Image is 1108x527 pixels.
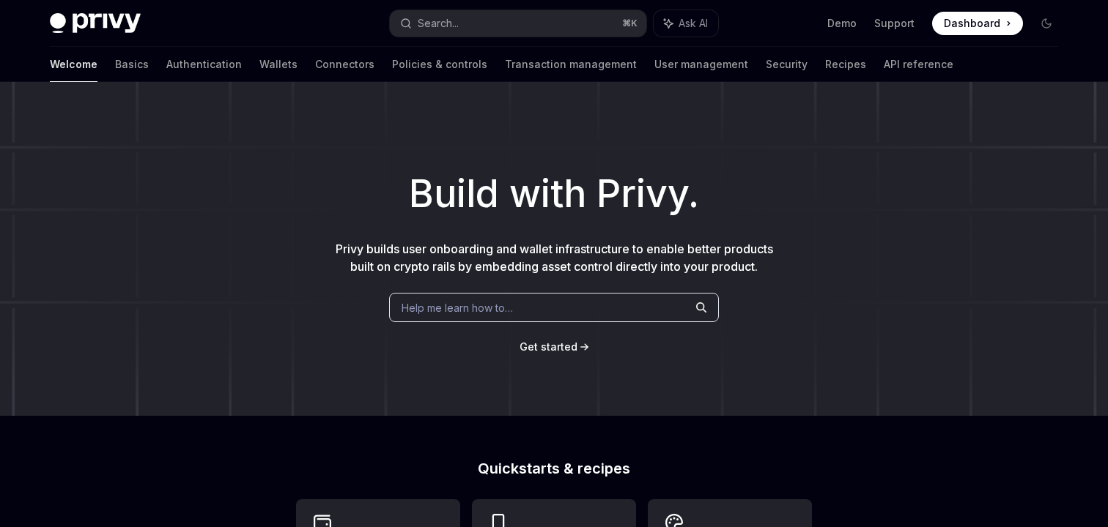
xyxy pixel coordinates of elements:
span: Get started [520,340,577,353]
a: Demo [827,16,857,31]
a: Transaction management [505,47,637,82]
button: Ask AI [654,10,718,37]
a: Connectors [315,47,374,82]
a: Welcome [50,47,97,82]
span: ⌘ K [622,18,638,29]
a: Dashboard [932,12,1023,35]
h1: Build with Privy. [23,165,1085,223]
a: Support [874,16,915,31]
h2: Quickstarts & recipes [296,461,812,476]
a: Security [766,47,808,82]
a: Get started [520,340,577,354]
div: Search... [418,15,459,32]
span: Privy builds user onboarding and wallet infrastructure to enable better products built on crypto ... [336,242,773,274]
span: Ask AI [679,16,708,31]
button: Search...⌘K [390,10,646,37]
button: Toggle dark mode [1035,12,1058,35]
a: Policies & controls [392,47,487,82]
a: Wallets [259,47,298,82]
a: API reference [884,47,953,82]
a: User management [654,47,748,82]
a: Basics [115,47,149,82]
a: Authentication [166,47,242,82]
a: Recipes [825,47,866,82]
span: Dashboard [944,16,1000,31]
img: dark logo [50,13,141,34]
span: Help me learn how to… [402,300,513,315]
